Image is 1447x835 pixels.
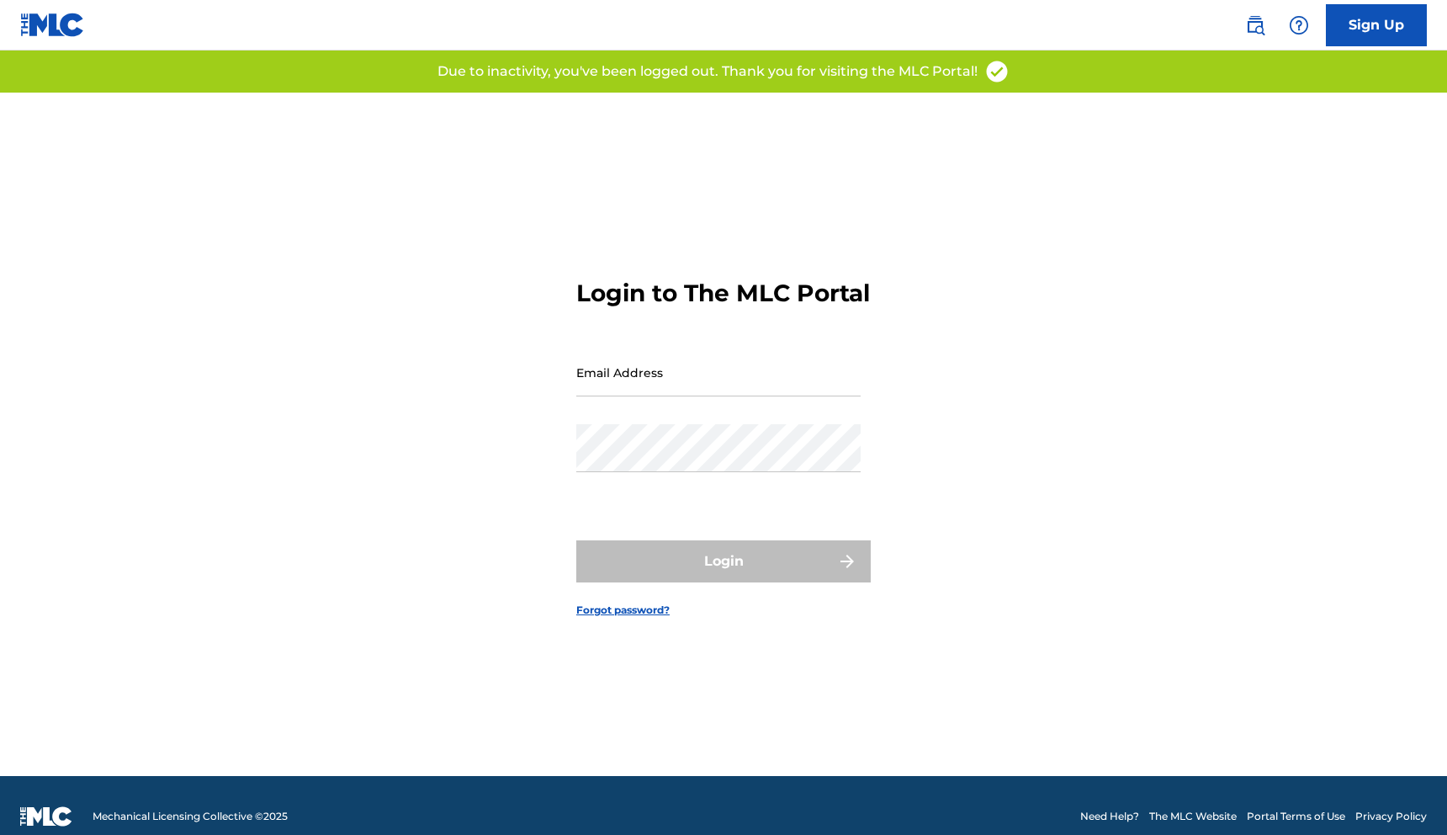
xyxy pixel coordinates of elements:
[576,279,870,308] h3: Login to The MLC Portal
[984,59,1010,84] img: access
[1289,15,1309,35] img: help
[1080,809,1139,824] a: Need Help?
[1282,8,1316,42] div: Help
[20,806,72,827] img: logo
[1247,809,1345,824] a: Portal Terms of Use
[1149,809,1237,824] a: The MLC Website
[93,809,288,824] span: Mechanical Licensing Collective © 2025
[576,603,670,618] a: Forgot password?
[1238,8,1272,42] a: Public Search
[1245,15,1265,35] img: search
[1326,4,1427,46] a: Sign Up
[20,13,85,37] img: MLC Logo
[1355,809,1427,824] a: Privacy Policy
[437,61,978,82] p: Due to inactivity, you've been logged out. Thank you for visiting the MLC Portal!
